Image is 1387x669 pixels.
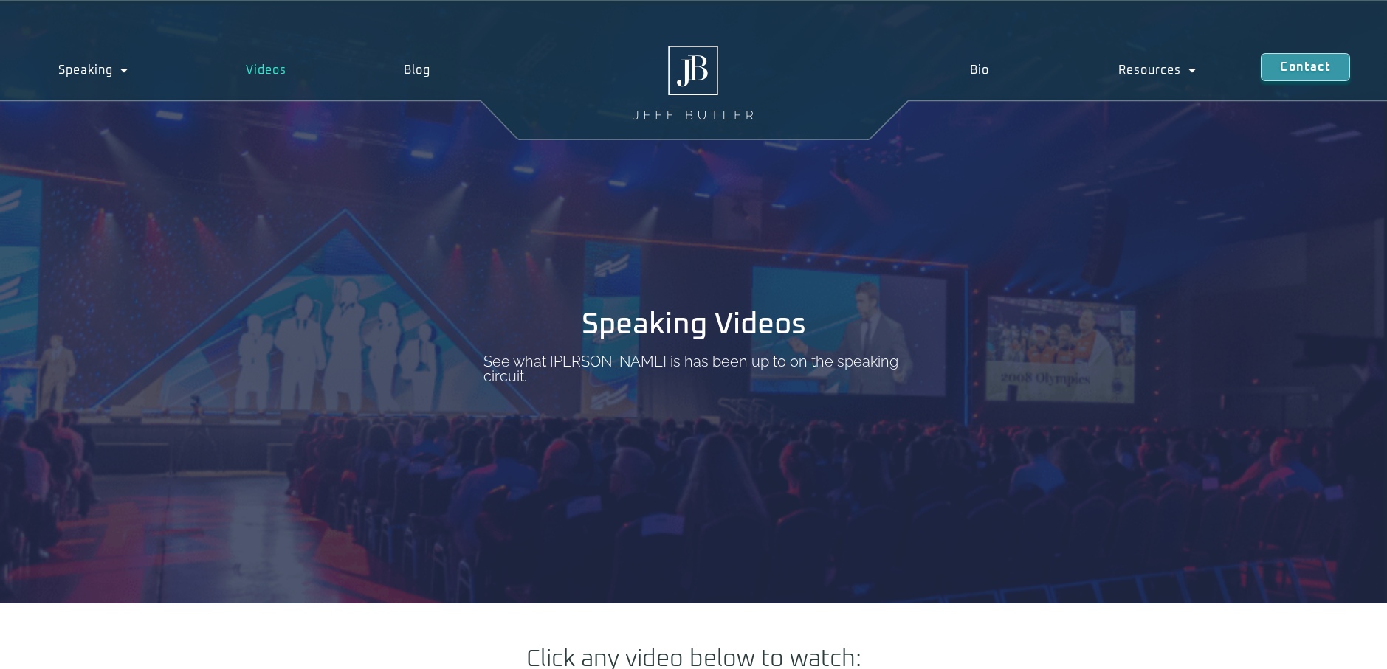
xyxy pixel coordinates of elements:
span: Contact [1280,61,1330,73]
a: Videos [187,53,345,87]
p: See what [PERSON_NAME] is has been up to on the speaking circuit. [483,354,904,384]
a: Blog [345,53,489,87]
a: Bio [906,53,1054,87]
a: Resources [1054,53,1262,87]
nav: Menu [906,53,1262,87]
a: Contact [1261,53,1349,81]
h1: Speaking Videos [582,310,806,339]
